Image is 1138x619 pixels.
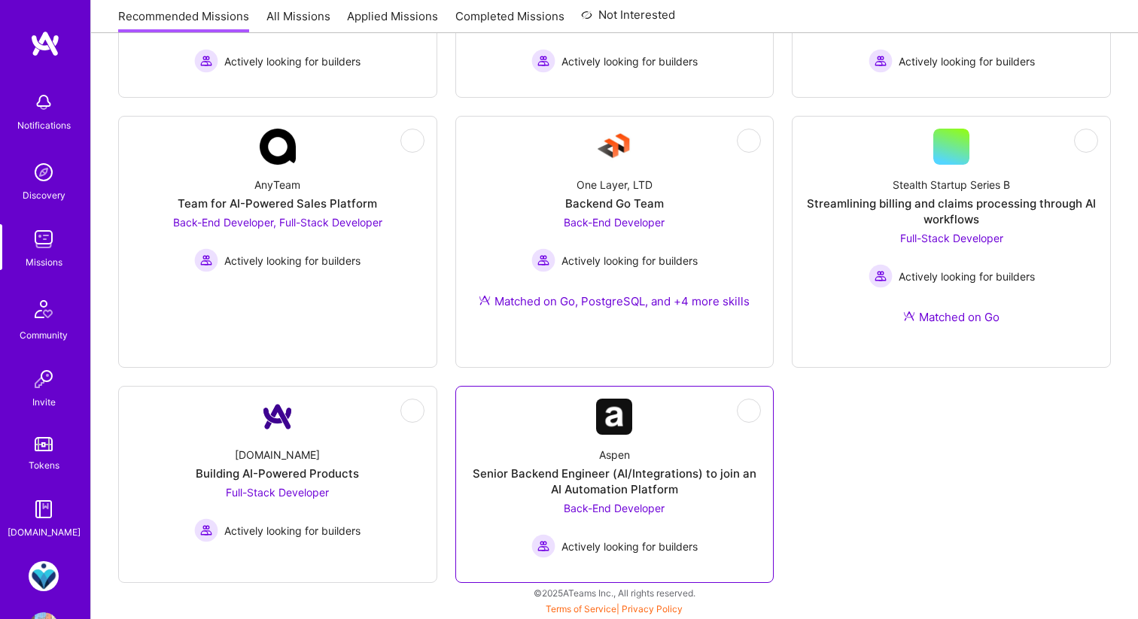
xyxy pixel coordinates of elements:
div: Community [20,327,68,343]
div: Stealth Startup Series B [893,177,1010,193]
span: Actively looking for builders [561,253,698,269]
div: AnyTeam [254,177,300,193]
img: Actively looking for builders [194,49,218,73]
img: Actively looking for builders [194,518,218,542]
img: discovery [29,157,59,187]
span: Back-End Developer [564,216,665,229]
div: One Layer, LTD [577,177,653,193]
div: © 2025 ATeams Inc., All rights reserved. [90,574,1138,611]
div: [DOMAIN_NAME] [235,447,320,463]
div: Invite [32,394,56,410]
img: teamwork [29,224,59,254]
img: bell [29,87,59,117]
img: Actively looking for builders [869,264,893,288]
div: Senior Backend Engineer (AI/Integrations) to join an AI Automation Platform [468,466,762,497]
span: Actively looking for builders [561,53,698,69]
span: Full-Stack Developer [900,232,1003,244]
div: Team for AI-Powered Sales Platform [178,196,377,211]
img: Company Logo [260,129,296,165]
div: Discovery [23,187,65,203]
span: Full-Stack Developer [226,486,329,499]
span: Back-End Developer, Full-Stack Developer [173,216,382,229]
div: Missions [26,254,62,270]
span: Actively looking for builders [224,253,361,269]
a: Applied Missions [347,8,438,33]
img: Actively looking for builders [869,49,893,73]
img: Company Logo [596,399,632,435]
a: Company Logo[DOMAIN_NAME]Building AI-Powered ProductsFull-Stack Developer Actively looking for bu... [131,399,424,542]
img: Actively looking for builders [531,49,555,73]
div: Matched on Go [903,309,1000,325]
img: MedArrive: Devops [29,561,59,591]
a: Recommended Missions [118,8,249,33]
div: Building AI-Powered Products [196,466,359,481]
img: Company Logo [596,129,632,165]
i: icon EyeClosed [1080,135,1092,147]
div: [DOMAIN_NAME] [8,524,81,540]
a: Not Interested [581,6,675,33]
div: Tokens [29,457,59,473]
div: Streamlining billing and claims processing through AI workflows [805,196,1098,227]
div: Notifications [17,117,71,133]
span: Actively looking for builders [224,523,361,539]
span: Actively looking for builders [561,539,698,554]
i: icon EyeClosed [743,135,755,147]
span: Actively looking for builders [224,53,361,69]
div: Aspen [599,447,630,463]
img: Community [26,291,62,327]
i: icon EyeClosed [406,405,418,417]
a: Company LogoOne Layer, LTDBackend Go TeamBack-End Developer Actively looking for buildersActively... [468,129,762,327]
img: Ateam Purple Icon [903,310,915,322]
a: Stealth Startup Series BStreamlining billing and claims processing through AI workflowsFull-Stack... [805,129,1098,343]
a: All Missions [266,8,330,33]
span: Back-End Developer [564,502,665,514]
a: Privacy Policy [622,603,683,614]
img: Ateam Purple Icon [479,294,491,306]
img: Actively looking for builders [531,534,555,558]
a: Company LogoAspenSenior Backend Engineer (AI/Integrations) to join an AI Automation PlatformBack-... [468,399,762,558]
a: Company LogoAnyTeamTeam for AI-Powered Sales PlatformBack-End Developer, Full-Stack Developer Act... [131,129,424,272]
a: Completed Missions [455,8,564,33]
a: Terms of Service [546,603,616,614]
img: guide book [29,494,59,524]
img: logo [30,30,60,57]
i: icon EyeClosed [743,405,755,417]
div: Backend Go Team [565,196,664,211]
span: | [546,603,683,614]
span: Actively looking for builders [899,53,1035,69]
span: Actively looking for builders [899,269,1035,284]
img: Invite [29,364,59,394]
img: Actively looking for builders [194,248,218,272]
img: Company Logo [260,399,296,435]
div: Matched on Go, PostgreSQL, and +4 more skills [479,293,750,309]
a: MedArrive: Devops [25,561,62,591]
i: icon EyeClosed [406,135,418,147]
img: tokens [35,437,53,451]
img: Actively looking for builders [531,248,555,272]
